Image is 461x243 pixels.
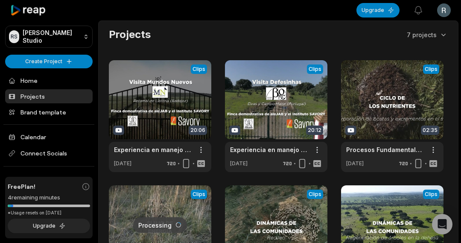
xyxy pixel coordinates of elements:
[230,145,309,154] a: Experiencia en manejo holístico en la Finca Defesinhas ([GEOGRAPHIC_DATA]-[GEOGRAPHIC_DATA])
[8,193,90,202] div: 4 remaining minutes
[114,145,193,154] a: Experiencia en manejo holístico en la Finca Mundos Nuevos ([GEOGRAPHIC_DATA])
[9,30,19,43] div: RS
[23,29,80,44] p: [PERSON_NAME] Studio
[5,73,93,88] a: Home
[356,3,400,18] button: Upgrade
[8,182,35,191] span: Free Plan!
[432,214,452,234] div: Open Intercom Messenger
[5,146,93,161] span: Connect Socials
[5,55,93,68] button: Create Project
[109,28,151,41] h2: Projects
[8,219,90,233] button: Upgrade
[5,130,93,144] a: Calendar
[407,30,448,39] button: 7 projects
[5,89,93,103] a: Projects
[8,210,90,216] div: *Usage resets on [DATE]
[346,145,425,154] a: Procesos Fundamentales en la Dehesa : Ciclo de Nutrientes, por [PERSON_NAME]
[5,105,93,119] a: Brand template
